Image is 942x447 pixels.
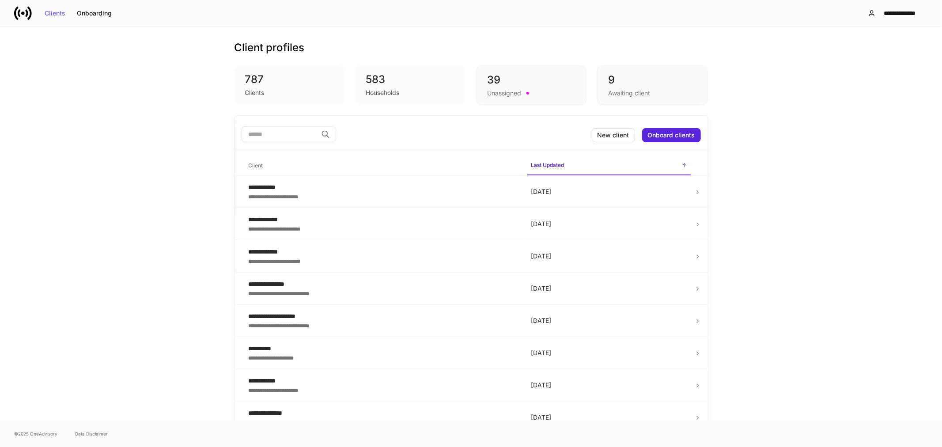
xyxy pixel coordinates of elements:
div: Households [366,88,399,97]
p: [DATE] [531,381,687,390]
div: 583 [366,72,455,87]
div: Clients [245,88,265,97]
span: © 2025 OneAdvisory [14,430,57,437]
p: [DATE] [531,349,687,357]
div: 9Awaiting client [597,65,707,105]
div: Awaiting client [608,89,650,98]
p: [DATE] [531,316,687,325]
button: Clients [39,6,71,20]
p: [DATE] [531,252,687,261]
p: [DATE] [531,220,687,228]
div: Unassigned [487,89,521,98]
div: Clients [45,10,65,16]
button: New client [592,128,635,142]
div: Onboarding [77,10,112,16]
h3: Client profiles [235,41,305,55]
span: Client [245,157,520,175]
div: Onboard clients [648,132,695,138]
p: [DATE] [531,413,687,422]
div: 39 [487,73,575,87]
button: Onboard clients [642,128,701,142]
p: [DATE] [531,187,687,196]
button: Onboarding [71,6,117,20]
p: [DATE] [531,284,687,293]
div: 787 [245,72,334,87]
h6: Last Updated [531,161,564,169]
div: New client [598,132,629,138]
div: 9 [608,73,696,87]
span: Last Updated [527,156,691,175]
a: Data Disclaimer [75,430,108,437]
div: 39Unassigned [476,65,586,105]
h6: Client [249,161,263,170]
